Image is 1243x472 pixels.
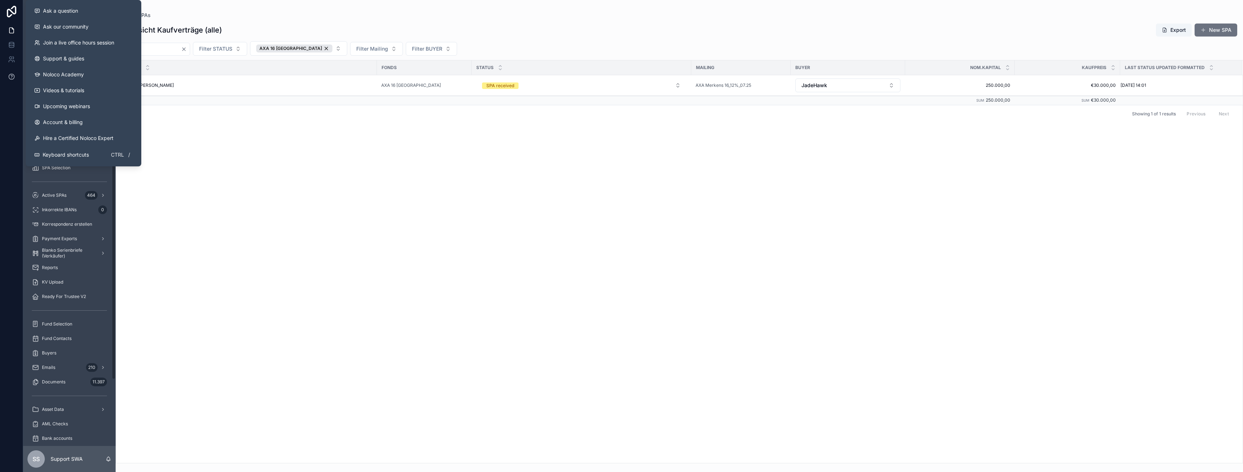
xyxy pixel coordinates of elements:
[43,151,89,158] span: Keyboard shortcuts
[1121,82,1233,88] a: [DATE] 14:01
[976,98,984,102] small: Sum
[256,44,332,52] button: Unselect 97
[476,79,687,92] button: Select Button
[27,361,111,374] a: Emails210
[1091,97,1116,103] span: €30.000,00
[42,435,72,441] span: Bank accounts
[1019,82,1116,88] a: €30.000,00
[27,247,111,260] a: Blanko Serienbriefe (Verkäufer)
[42,207,77,213] span: Inkorrekte IBANs
[42,379,65,385] span: Documents
[110,150,125,159] span: Ctrl
[381,82,467,88] a: AXA 16 [GEOGRAPHIC_DATA]
[696,65,714,71] span: Mailing
[42,407,64,412] span: Asset Data
[51,455,83,463] p: Support SWA
[27,375,111,388] a: Documents11.397
[29,67,138,82] a: Noloco Academy
[1156,24,1192,37] button: Export
[193,42,247,56] button: Select Button
[1121,82,1146,88] span: [DATE] 14:01
[476,65,494,71] span: STATUS
[23,42,116,446] div: scrollable content
[43,39,114,46] span: Join a live office hours session
[696,82,751,88] a: AXA Merkens 16_12%_07.25
[43,119,83,126] span: Account & billing
[801,82,827,89] span: JadeHawk
[356,45,388,52] span: Filter Mailing
[42,192,66,198] span: Active SPAs
[42,165,70,171] span: SPA Selection
[1132,111,1176,117] span: Showing 1 of 1 results
[29,51,138,67] a: Support & guides
[43,7,78,14] span: Ask a question
[696,82,786,88] a: AXA Merkens 16_12%_07.25
[406,42,457,56] button: Select Button
[29,19,138,35] a: Ask our community
[986,97,1010,103] span: 250.000,00
[121,25,222,35] h1: Übersicht Kaufverträge (alle)
[27,161,111,174] a: SPA Selection
[27,432,111,445] a: Bank accounts
[125,82,373,88] a: 87707 [PERSON_NAME]
[29,98,138,114] a: Upcoming webinars
[181,46,190,52] button: Clear
[125,82,174,88] span: 87707 [PERSON_NAME]
[1082,65,1106,71] span: Kaufpreis
[29,146,138,163] button: Keyboard shortcutsCtrl/
[43,87,84,94] span: Videos & tutorials
[29,114,138,130] a: Account & billing
[42,236,77,242] span: Payment Exports
[98,205,107,214] div: 0
[795,78,900,92] button: Select Button
[27,261,111,274] a: Reports
[1081,98,1089,102] small: Sum
[43,135,113,142] span: Hire a Certified Noloco Expert
[43,71,84,78] span: Noloco Academy
[412,45,442,52] span: Filter BUYER
[42,247,95,259] span: Blanko Serienbriefe (Verkäufer)
[85,191,98,200] div: 464
[27,290,111,303] a: Ready For Trustee V2
[27,403,111,416] a: Asset Data
[42,294,86,299] span: Ready For Trustee V2
[42,279,63,285] span: KV Upload
[27,189,111,202] a: Active SPAs464
[486,82,514,89] div: SPA received
[42,336,72,341] span: Fund Contacts
[29,3,138,19] button: Ask a question
[29,130,138,146] button: Hire a Certified Noloco Expert
[259,46,322,51] span: AXA 16 [GEOGRAPHIC_DATA]
[42,350,56,356] span: Buyers
[43,23,89,30] span: Ask our community
[27,218,111,231] a: Korrespondenz erstellen
[909,82,1010,88] a: 250.000,00
[970,65,1001,71] span: Nom.Kapital
[27,203,111,216] a: Inkorrekte IBANs0
[381,82,441,88] a: AXA 16 [GEOGRAPHIC_DATA]
[27,332,111,345] a: Fund Contacts
[126,152,132,158] span: /
[42,265,58,271] span: Reports
[350,42,403,56] button: Select Button
[29,82,138,98] a: Videos & tutorials
[42,421,68,427] span: AML Checks
[27,417,111,430] a: AML Checks
[795,65,810,71] span: BUYER
[795,78,901,93] a: Select Button
[86,363,98,372] div: 210
[43,103,90,110] span: Upcoming webinars
[42,365,55,370] span: Emails
[27,318,111,331] a: Fund Selection
[27,276,111,289] a: KV Upload
[1195,24,1237,37] button: New SPA
[90,378,107,386] div: 11.397
[382,65,397,71] span: Fonds
[33,455,40,463] span: SS
[1125,65,1205,71] span: Last Status Updated Formatted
